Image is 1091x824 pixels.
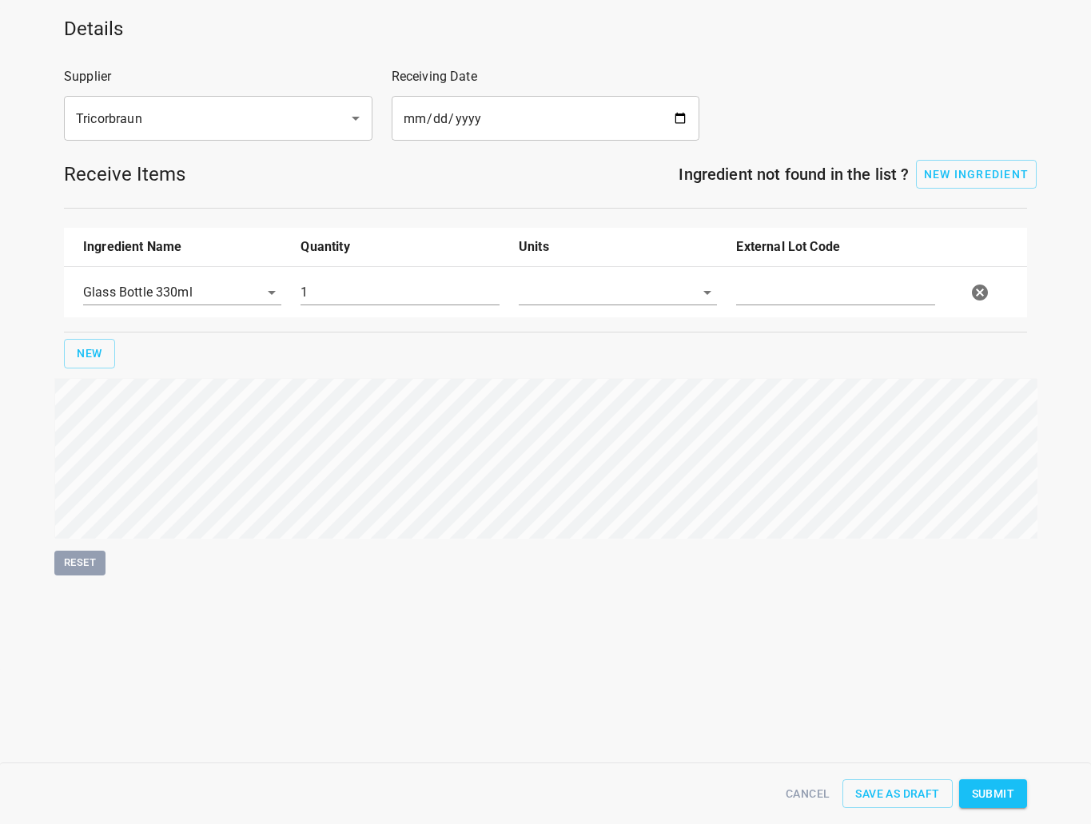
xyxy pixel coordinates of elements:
span: New [77,344,102,364]
button: Submit [959,779,1027,809]
button: Open [344,107,367,129]
p: Ingredient Name [83,237,281,257]
h6: Ingredient not found in the list ? [185,161,910,187]
button: add [916,160,1037,189]
span: Save as Draft [855,784,939,804]
p: Supplier [64,67,372,86]
button: Open [261,281,283,304]
p: External Lot Code [736,237,934,257]
button: Reset [54,551,106,575]
p: Receiving Date [392,67,700,86]
h5: Receive Items [64,161,185,187]
span: New Ingredient [924,168,1029,181]
h5: Details [64,16,1027,42]
span: Cancel [786,784,830,804]
p: Units [519,237,717,257]
p: Quantity [301,237,499,257]
span: Submit [972,784,1014,804]
button: Cancel [779,779,836,809]
button: Open [696,281,719,304]
span: Reset [62,554,98,572]
button: Save as Draft [842,779,952,809]
button: New [64,339,115,368]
